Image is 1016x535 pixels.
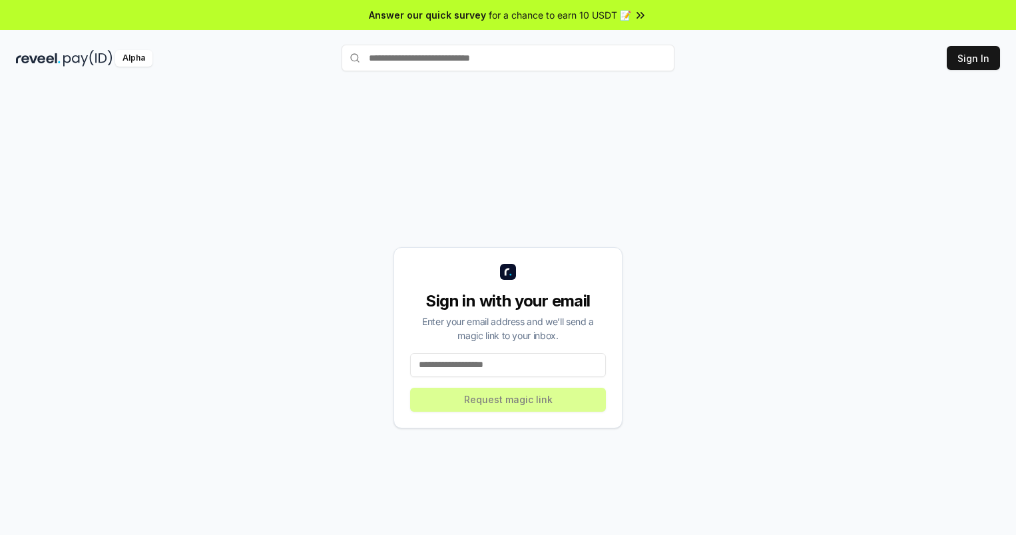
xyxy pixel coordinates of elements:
img: reveel_dark [16,50,61,67]
span: Answer our quick survey [369,8,486,22]
div: Enter your email address and we’ll send a magic link to your inbox. [410,314,606,342]
img: logo_small [500,264,516,280]
button: Sign In [947,46,1000,70]
img: pay_id [63,50,113,67]
div: Sign in with your email [410,290,606,312]
span: for a chance to earn 10 USDT 📝 [489,8,631,22]
div: Alpha [115,50,152,67]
